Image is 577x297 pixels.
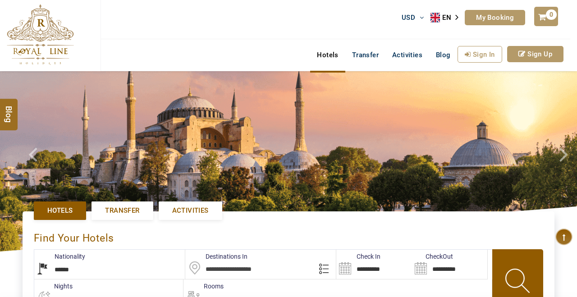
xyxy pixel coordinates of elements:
div: Find Your Hotels [34,223,543,249]
label: CheckOut [412,252,453,261]
img: The Royal Line Holidays [7,4,74,65]
a: Transfer [92,201,153,220]
a: Check next prev [17,71,46,251]
input: Search [336,250,412,279]
a: Sign In [458,46,502,63]
a: Hotels [310,46,345,64]
input: Search [412,250,487,279]
label: Rooms [183,282,224,291]
label: Nationality [34,252,85,261]
a: Blog [429,46,458,64]
label: Check In [336,252,380,261]
a: 0 [534,7,558,26]
a: Transfer [345,46,385,64]
a: Sign Up [507,46,563,62]
span: Hotels [47,206,73,215]
label: Destinations In [185,252,247,261]
a: Check next image [548,71,577,251]
a: EN [430,11,465,24]
div: Language [430,11,465,24]
span: 0 [546,9,557,20]
span: Blog [3,106,15,114]
aside: Language selected: English [430,11,465,24]
span: Activities [172,206,209,215]
span: Blog [436,51,451,59]
span: USD [402,14,415,22]
a: Activities [385,46,429,64]
a: My Booking [465,10,525,25]
span: Transfer [105,206,139,215]
a: Hotels [34,201,86,220]
label: nights [34,282,73,291]
a: Activities [159,201,222,220]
